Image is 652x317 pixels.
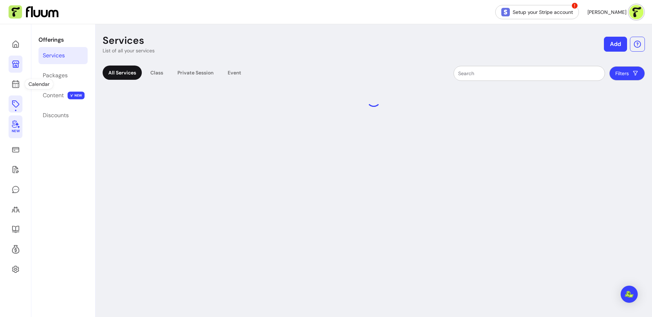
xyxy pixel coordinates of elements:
[9,201,22,218] a: Clients
[588,9,626,16] span: [PERSON_NAME]
[38,87,88,104] a: Content NEW
[38,107,88,124] a: Discounts
[9,76,22,93] a: Calendar
[11,129,19,134] span: New
[629,5,643,19] img: avatar
[103,34,144,47] p: Services
[621,286,638,303] div: Open Intercom Messenger
[9,261,22,278] a: Settings
[38,47,88,64] a: Services
[9,95,22,113] a: Offerings
[458,70,600,77] input: Search
[571,2,578,9] span: !
[367,93,381,107] div: Loading
[68,92,85,99] span: NEW
[9,161,22,178] a: Waivers
[222,66,247,80] div: Event
[9,141,22,158] a: Sales
[604,37,627,52] button: Add
[9,36,22,53] a: Home
[38,36,88,44] p: Offerings
[9,5,58,19] img: Fluum Logo
[9,241,22,258] a: Refer & Earn
[25,79,53,89] div: Calendar
[9,56,22,73] a: My Page
[9,221,22,238] a: Resources
[38,67,88,84] a: Packages
[501,8,510,16] img: Stripe Icon
[609,66,645,80] button: Filters
[172,66,219,80] div: Private Session
[43,51,65,60] div: Services
[9,181,22,198] a: My Messages
[588,5,643,19] button: avatar[PERSON_NAME]
[43,91,64,100] div: Content
[43,71,68,80] div: Packages
[145,66,169,80] div: Class
[43,111,69,120] div: Discounts
[9,115,22,138] a: New
[495,5,579,19] a: Setup your Stripe account
[103,66,142,80] div: All Services
[103,47,155,54] p: List of all your services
